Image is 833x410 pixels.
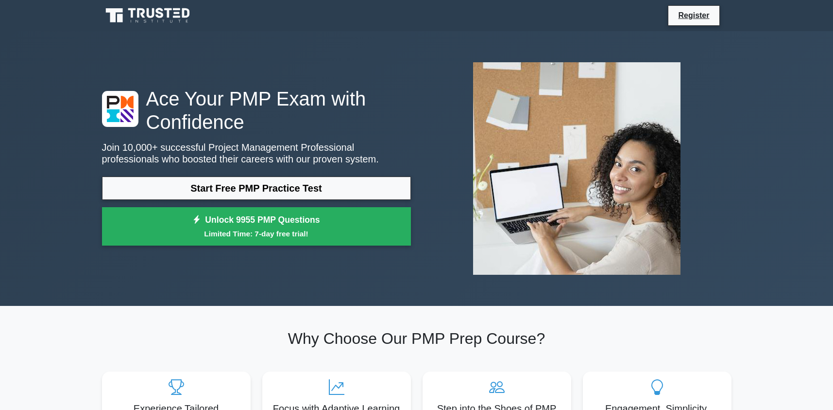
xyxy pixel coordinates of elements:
h2: Why Choose Our PMP Prep Course? [102,329,731,348]
a: Start Free PMP Practice Test [102,177,411,200]
small: Limited Time: 7-day free trial! [114,228,399,239]
a: Unlock 9955 PMP QuestionsLimited Time: 7-day free trial! [102,207,411,246]
a: Register [672,9,715,21]
p: Join 10,000+ successful Project Management Professional professionals who boosted their careers w... [102,142,411,165]
h1: Ace Your PMP Exam with Confidence [102,87,411,134]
